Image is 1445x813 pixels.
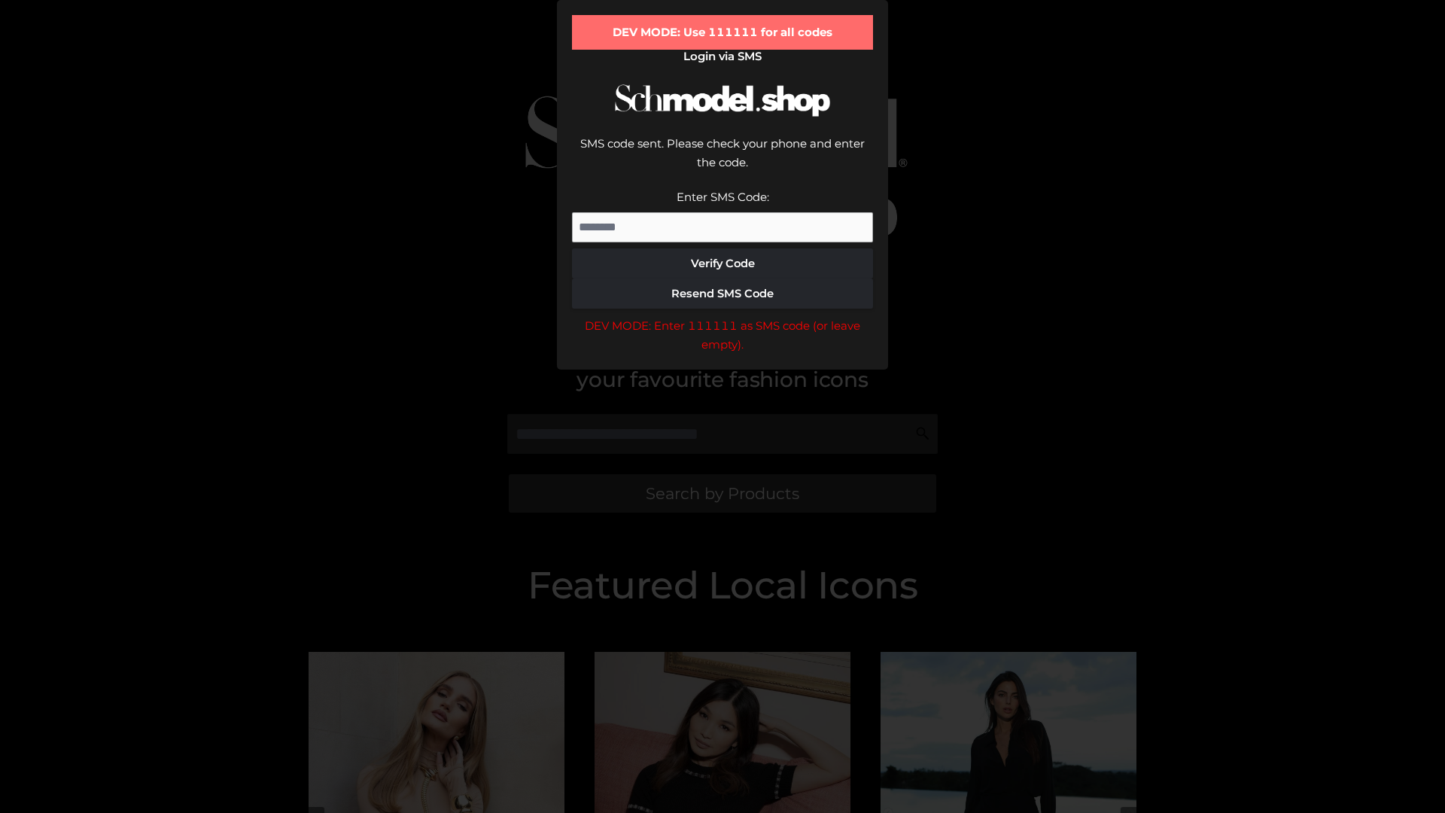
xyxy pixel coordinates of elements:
[572,15,873,50] div: DEV MODE: Use 111111 for all codes
[572,134,873,187] div: SMS code sent. Please check your phone and enter the code.
[572,50,873,63] h2: Login via SMS
[677,190,769,204] label: Enter SMS Code:
[610,71,835,130] img: Schmodel Logo
[572,248,873,279] button: Verify Code
[572,316,873,355] div: DEV MODE: Enter 111111 as SMS code (or leave empty).
[572,279,873,309] button: Resend SMS Code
